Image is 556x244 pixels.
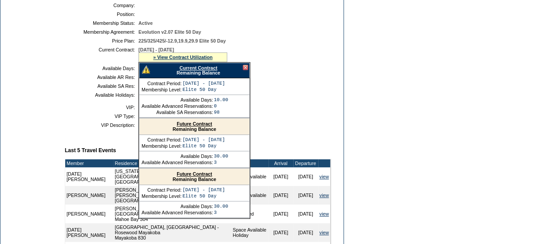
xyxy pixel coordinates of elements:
[214,103,228,109] td: 0
[142,204,213,209] td: Available Days:
[142,193,181,199] td: Membership Level:
[177,171,212,177] a: Future Contract
[138,29,201,35] span: Evolution v2.07 Elite 50 Day
[293,223,318,242] td: [DATE]
[68,12,135,17] td: Position:
[68,83,135,89] td: Available SA Res:
[142,187,181,193] td: Contract Period:
[268,186,293,205] td: [DATE]
[138,38,226,43] span: 225/325/425/-12.9,19.9,29.9 Elite 50 Day
[142,160,213,165] td: Available Advanced Reservations:
[182,143,225,149] td: Elite 50 Day
[142,137,181,142] td: Contract Period:
[268,167,293,186] td: [DATE]
[65,167,114,186] td: [DATE][PERSON_NAME]
[319,211,329,216] a: view
[142,143,181,149] td: Membership Level:
[214,204,228,209] td: 30.00
[138,47,174,52] span: [DATE] - [DATE]
[139,169,249,185] div: Remaining Balance
[319,193,329,198] a: view
[214,153,228,159] td: 30.00
[114,159,232,167] td: Residence
[182,187,225,193] td: [DATE] - [DATE]
[138,20,153,26] span: Active
[142,103,213,109] td: Available Advanced Reservations:
[182,193,225,199] td: Elite 50 Day
[268,205,293,223] td: [DATE]
[319,230,329,235] a: view
[182,87,225,92] td: Elite 50 Day
[68,122,135,128] td: VIP Description:
[114,186,232,205] td: [PERSON_NAME] & [PERSON_NAME] & Gray [PERSON_NAME] and Gray Day Cruise - [GEOGRAPHIC_DATA]
[139,63,250,78] div: Remaining Balance
[114,223,232,242] td: [GEOGRAPHIC_DATA], [GEOGRAPHIC_DATA] - Rosewood Mayakoba Mayakoba 830
[68,114,135,119] td: VIP Type:
[142,97,213,102] td: Available Days:
[68,92,135,98] td: Available Holidays:
[65,223,114,242] td: [DATE][PERSON_NAME]
[68,66,135,71] td: Available Days:
[268,159,293,167] td: Arrival
[68,38,135,43] td: Price Plan:
[65,186,114,205] td: [PERSON_NAME]
[179,65,217,71] a: Current Contract
[68,75,135,80] td: Available AR Res:
[68,20,135,26] td: Membership Status:
[142,81,181,86] td: Contract Period:
[268,223,293,242] td: [DATE]
[293,186,318,205] td: [DATE]
[293,205,318,223] td: [DATE]
[177,121,212,126] a: Future Contract
[114,167,232,186] td: [US_STATE][GEOGRAPHIC_DATA], [US_STATE][GEOGRAPHIC_DATA] [GEOGRAPHIC_DATA]
[214,110,228,115] td: 98
[214,210,228,215] td: 3
[65,205,114,223] td: [PERSON_NAME]
[214,160,228,165] td: 3
[182,81,225,86] td: [DATE] - [DATE]
[65,159,114,167] td: Member
[293,159,318,167] td: Departure
[114,205,232,223] td: [PERSON_NAME], B.V.I. - [GEOGRAPHIC_DATA] [GEOGRAPHIC_DATA][PERSON_NAME] Mahoe Bay 304
[142,210,213,215] td: Available Advanced Reservations:
[293,167,318,186] td: [DATE]
[319,174,329,179] a: view
[68,47,135,62] td: Current Contract:
[142,153,213,159] td: Available Days:
[142,66,150,74] img: There are insufficient days and/or tokens to cover this reservation
[153,55,213,60] a: » View Contract Utilization
[214,97,228,102] td: 10.00
[65,147,116,153] b: Last 5 Travel Events
[68,3,135,8] td: Company:
[68,29,135,35] td: Membership Agreement:
[182,137,225,142] td: [DATE] - [DATE]
[142,87,181,92] td: Membership Level:
[142,110,213,115] td: Available SA Reservations:
[68,105,135,110] td: VIP:
[139,118,249,135] div: Remaining Balance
